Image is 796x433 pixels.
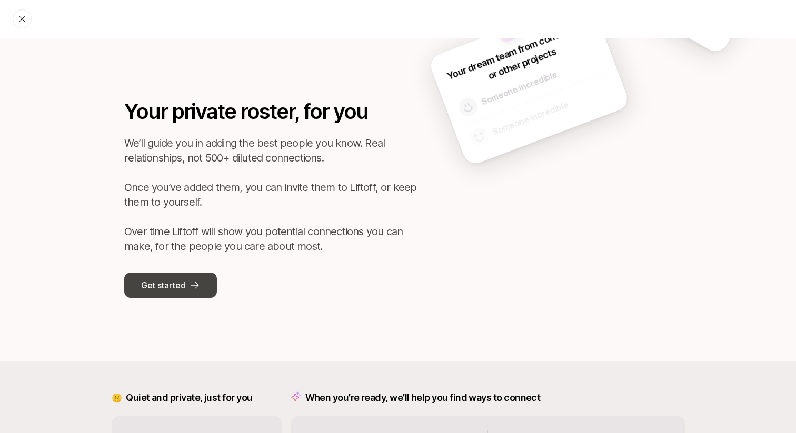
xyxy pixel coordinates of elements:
[443,17,596,97] p: Your dream team from contracting or other projects
[305,390,541,405] p: When you’re ready, we’ll help you find ways to connect
[112,391,122,405] p: 🤫
[124,136,419,254] p: We’ll guide you in adding the best people you know. Real relationships, not 500+ diluted connecti...
[124,273,217,298] button: Get started
[126,390,252,405] p: Quiet and private, just for you
[141,278,185,292] p: Get started
[124,96,419,127] p: Your private roster, for you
